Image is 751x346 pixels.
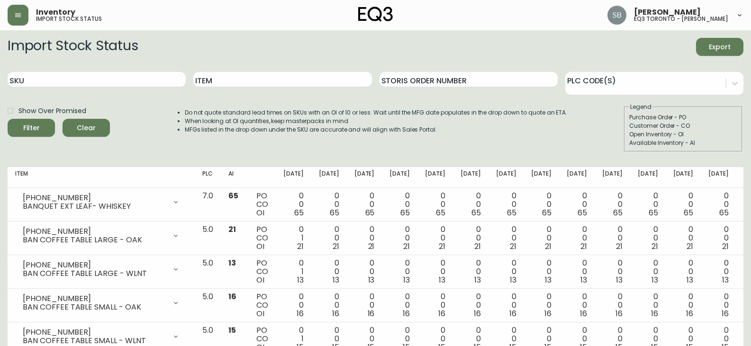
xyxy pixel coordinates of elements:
[368,308,375,319] span: 16
[283,293,304,318] div: 0 0
[185,108,568,117] li: Do not quote standard lead times on SKUs with an OI of 10 or less. Wait until the MFG date popula...
[638,259,658,284] div: 0 0
[23,202,166,211] div: BANQUET EXT LEAF- WHISKEY
[425,192,445,217] div: 0 0
[489,167,524,188] th: [DATE]
[580,308,587,319] span: 16
[510,275,516,285] span: 13
[354,293,375,318] div: 0 0
[297,308,304,319] span: 16
[701,167,736,188] th: [DATE]
[389,293,410,318] div: 0 0
[696,38,743,56] button: Export
[649,207,658,218] span: 65
[294,207,304,218] span: 65
[686,308,693,319] span: 16
[531,259,552,284] div: 0 0
[425,259,445,284] div: 0 0
[496,225,516,251] div: 0 0
[453,167,489,188] th: [DATE]
[719,207,729,218] span: 65
[602,259,623,284] div: 0 0
[438,308,445,319] span: 16
[15,225,187,246] div: [PHONE_NUMBER]BAN COFFEE TABLE LARGE - OAK
[311,167,347,188] th: [DATE]
[185,117,568,125] li: When looking at OI quantities, keep masterpacks in mind.
[607,6,626,25] img: 62e4f14275e5c688c761ab51c449f16a
[616,241,623,252] span: 21
[403,308,410,319] span: 16
[283,259,304,284] div: 0 1
[496,293,516,318] div: 0 0
[36,9,75,16] span: Inventory
[461,293,481,318] div: 0 0
[195,222,221,255] td: 5.0
[629,130,737,139] div: Open Inventory - OI
[319,225,339,251] div: 0 0
[8,167,195,188] th: Item
[531,225,552,251] div: 0 0
[708,225,729,251] div: 0 0
[471,207,481,218] span: 65
[425,293,445,318] div: 0 0
[228,291,236,302] span: 16
[283,225,304,251] div: 0 1
[358,7,393,22] img: logo
[36,16,102,22] h5: import stock status
[638,192,658,217] div: 0 0
[524,167,559,188] th: [DATE]
[673,293,694,318] div: 0 0
[23,122,40,134] div: Filter
[567,293,587,318] div: 0 0
[403,275,410,285] span: 13
[474,275,481,285] span: 13
[673,225,694,251] div: 0 0
[559,167,595,188] th: [DATE]
[722,275,729,285] span: 13
[496,259,516,284] div: 0 0
[704,41,736,53] span: Export
[542,207,552,218] span: 65
[15,259,187,280] div: [PHONE_NUMBER]BAN COFFEE TABLE LARGE - WLNT
[70,122,102,134] span: Clear
[368,241,375,252] span: 21
[567,192,587,217] div: 0 0
[567,259,587,284] div: 0 0
[23,227,166,236] div: [PHONE_NUMBER]
[354,259,375,284] div: 0 0
[651,308,658,319] span: 16
[333,275,339,285] span: 13
[195,167,221,188] th: PLC
[545,275,552,285] span: 13
[256,308,264,319] span: OI
[634,16,728,22] h5: eq3 toronto - [PERSON_NAME]
[256,259,268,284] div: PO CO
[615,308,623,319] span: 16
[531,293,552,318] div: 0 0
[185,125,568,134] li: MFGs listed in the drop down under the SKU are accurate and will align with Sales Portal.
[8,38,138,56] h2: Import Stock Status
[228,257,236,268] span: 13
[638,225,658,251] div: 0 0
[531,192,552,217] div: 0 0
[15,293,187,313] div: [PHONE_NUMBER]BAN COFFEE TABLE SMALL - OAK
[580,241,587,252] span: 21
[722,308,729,319] span: 16
[195,289,221,322] td: 5.0
[221,167,249,188] th: AI
[629,122,737,130] div: Customer Order - CO
[319,192,339,217] div: 0 0
[228,224,236,235] span: 21
[436,207,445,218] span: 65
[297,275,304,285] span: 13
[347,167,382,188] th: [DATE]
[23,294,166,303] div: [PHONE_NUMBER]
[630,167,666,188] th: [DATE]
[256,275,264,285] span: OI
[545,241,552,252] span: 21
[297,241,304,252] span: 21
[629,103,652,111] legend: Legend
[634,9,701,16] span: [PERSON_NAME]
[389,259,410,284] div: 0 0
[18,106,86,116] span: Show Over Promised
